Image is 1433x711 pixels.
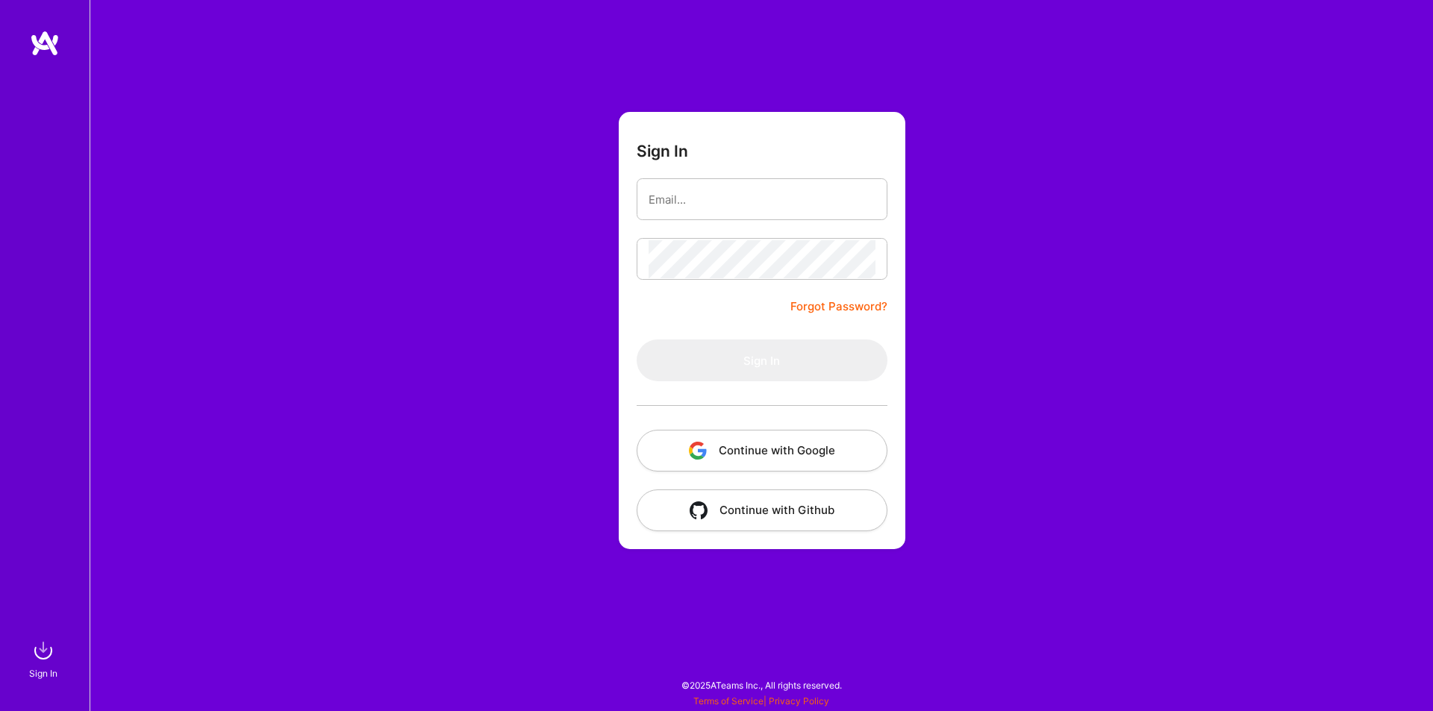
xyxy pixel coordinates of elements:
[30,30,60,57] img: logo
[28,636,58,665] img: sign in
[29,665,57,681] div: Sign In
[637,142,688,160] h3: Sign In
[690,501,708,519] img: icon
[790,298,887,316] a: Forgot Password?
[637,430,887,472] button: Continue with Google
[693,695,764,707] a: Terms of Service
[637,339,887,381] button: Sign In
[769,695,829,707] a: Privacy Policy
[31,636,58,681] a: sign inSign In
[689,442,707,460] img: icon
[693,695,829,707] span: |
[637,489,887,531] button: Continue with Github
[90,666,1433,704] div: © 2025 ATeams Inc., All rights reserved.
[649,181,875,219] input: Email...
